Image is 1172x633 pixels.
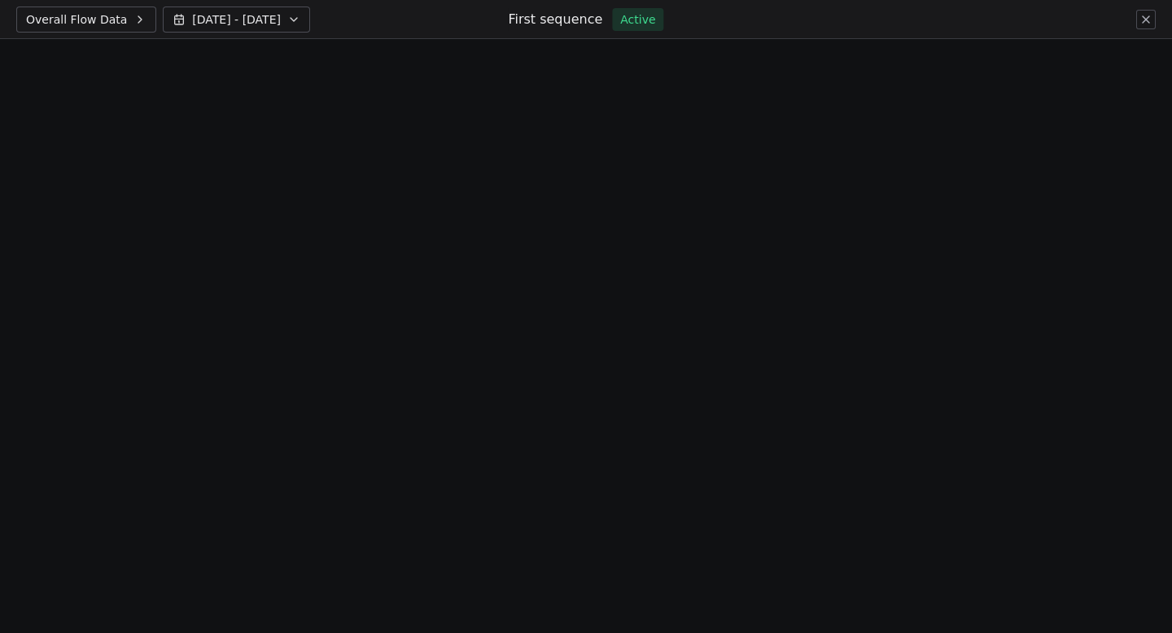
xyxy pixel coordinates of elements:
span: Overall Flow Data [26,11,127,28]
button: [DATE] - [DATE] [163,7,310,33]
h1: First sequence [508,11,602,28]
span: Active [620,11,655,28]
button: Overall Flow Data [16,7,156,33]
span: [DATE] - [DATE] [192,11,281,28]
